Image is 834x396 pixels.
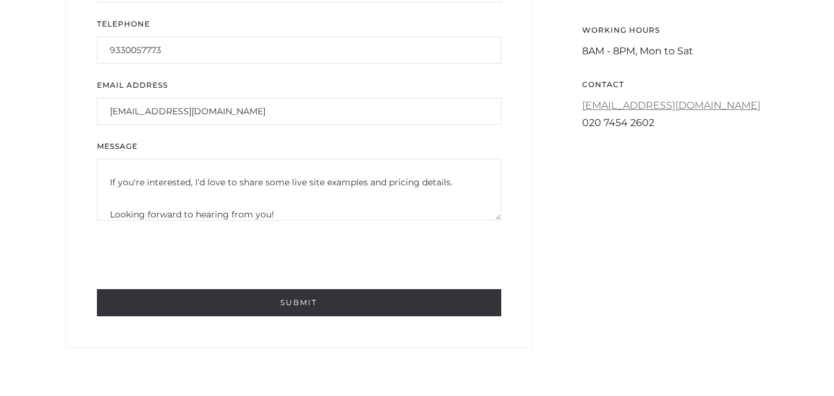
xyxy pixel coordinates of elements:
[582,43,769,60] div: 8AM - 8PM, Mon to Sat
[97,236,285,284] iframe: reCAPTCHA
[97,289,501,316] input: Submit
[97,36,501,64] input: Enter your number
[97,79,501,91] label: Email Address
[97,98,501,125] input: Enter your email
[97,140,501,153] label: Message
[582,24,769,36] div: WORKING HOURS
[582,99,761,111] a: [EMAIL_ADDRESS][DOMAIN_NAME]
[97,18,501,30] label: TELEPHONE
[582,114,769,132] div: 020 7454 2602
[582,78,769,91] div: CONTACT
